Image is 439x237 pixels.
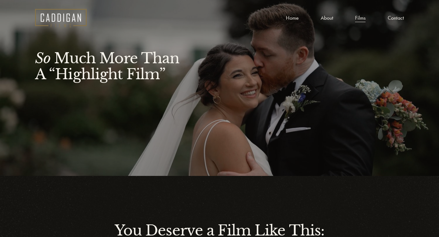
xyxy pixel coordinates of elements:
a: Contact [388,13,404,22]
h2: Much More Than A “Highlight Film” [35,50,189,82]
a: Films [355,13,366,22]
em: So [35,49,50,67]
a: Home [286,13,299,22]
a: About [321,13,333,22]
img: Caddigan Films [35,9,86,27]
